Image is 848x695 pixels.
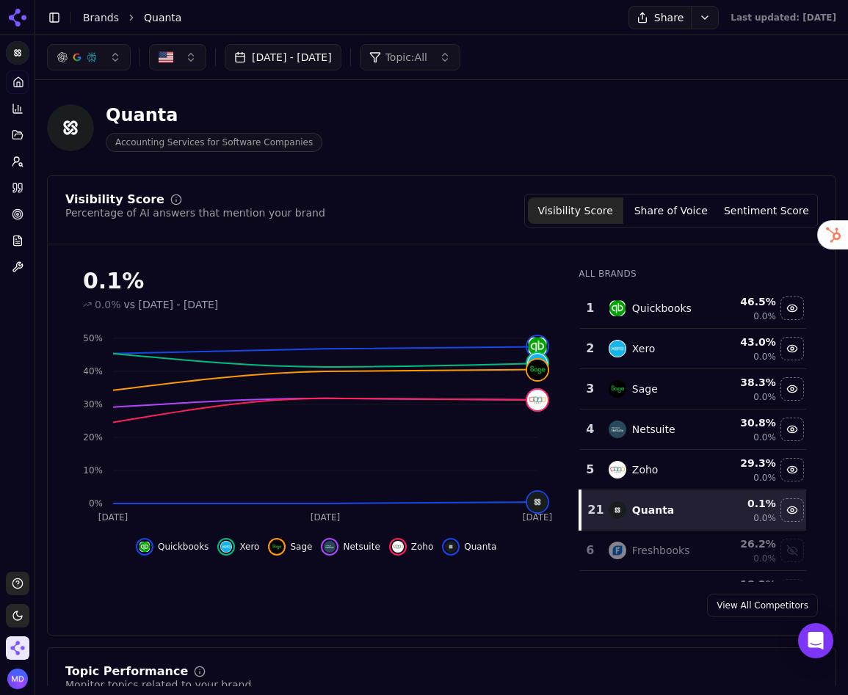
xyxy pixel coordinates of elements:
button: Share [628,6,691,29]
tspan: 50% [83,333,103,343]
button: Show freshbooks data [780,539,804,562]
a: View All Competitors [707,594,818,617]
tr: 3sageSage38.3%0.0%Hide sage data [580,369,806,410]
tspan: [DATE] [311,512,341,523]
div: 18.2 % [720,577,776,592]
tr: 21quantaQuanta0.1%0.0%Hide quanta data [580,490,806,531]
img: quickbooks [609,299,626,317]
a: Brands [83,12,119,23]
tspan: 20% [83,432,103,443]
img: xero [527,353,548,374]
tr: 5zohoZoho29.3%0.0%Hide zoho data [580,450,806,490]
tspan: 30% [83,399,103,410]
tr: 1quickbooksQuickbooks46.5%0.0%Hide quickbooks data [580,288,806,329]
button: [DATE] - [DATE] [225,44,341,70]
span: Topic: All [385,50,427,65]
img: Melissa Dowd [7,669,28,689]
button: Hide zoho data [389,538,434,556]
tspan: [DATE] [98,512,128,523]
img: Quanta [6,41,29,65]
span: Xero [239,541,259,553]
button: Hide netsuite data [780,418,804,441]
div: Quickbooks [632,301,692,316]
div: 5 [586,461,594,479]
img: netsuite [609,421,626,438]
div: 46.5 % [720,294,776,309]
span: Accounting Services for Software Companies [106,133,322,152]
tr: 4netsuiteNetsuite30.8%0.0%Hide netsuite data [580,410,806,450]
img: zoho [392,541,404,553]
button: Hide quickbooks data [780,296,804,320]
div: Open Intercom Messenger [798,623,833,658]
button: Hide xero data [217,538,259,556]
div: Quanta [632,503,674,517]
div: 30.8 % [720,415,776,430]
img: United States [159,50,173,65]
div: Quanta [106,103,322,127]
div: 43.0 % [720,335,776,349]
img: quickbooks [139,541,151,553]
span: vs [DATE] - [DATE] [124,297,219,312]
img: quanta [609,501,626,519]
img: quanta [445,541,457,553]
img: xero [609,340,626,357]
button: Open user button [7,669,28,689]
button: Show oracle data [780,579,804,603]
tspan: 10% [83,465,103,476]
div: 3 [586,380,594,398]
tr: 2xeroXero43.0%0.0%Hide xero data [580,329,806,369]
div: 29.3 % [720,456,776,470]
button: Share of Voice [623,197,719,224]
div: 4 [586,421,594,438]
span: Sage [290,541,312,553]
button: Sentiment Score [719,197,814,224]
img: zoho [609,461,626,479]
div: Zoho [632,462,659,477]
tr: 6freshbooksFreshbooks26.2%0.0%Show freshbooks data [580,531,806,571]
div: 26.2 % [720,536,776,551]
tspan: 40% [83,366,103,376]
div: 21 [587,501,594,519]
span: 0.0% [753,512,776,524]
div: 38.3 % [720,375,776,390]
span: 0.0% [95,297,121,312]
button: Hide zoho data [780,458,804,481]
img: sage [527,360,548,380]
img: zoho [527,390,548,410]
div: 0.1% [83,268,549,294]
div: 1 [586,299,594,317]
button: Hide quanta data [780,498,804,522]
button: Open organization switcher [6,636,29,660]
tspan: [DATE] [523,512,553,523]
tspan: 0% [89,498,103,509]
nav: breadcrumb [83,10,599,25]
div: Xero [632,341,656,356]
span: 0.0% [753,391,776,403]
button: Hide sage data [780,377,804,401]
button: Hide xero data [780,337,804,360]
span: Quanta [464,541,496,553]
div: Last updated: [DATE] [731,12,836,23]
div: Sage [632,382,658,396]
span: Quanta [144,10,181,25]
span: Zoho [411,541,434,553]
span: 0.0% [753,472,776,484]
button: Hide quickbooks data [136,538,209,556]
img: quanta [527,492,548,512]
button: Visibility Score [528,197,623,224]
button: Current brand: Quanta [6,41,29,65]
img: netsuite [324,541,336,553]
img: xero [220,541,232,553]
span: 0.0% [753,351,776,363]
div: Topic Performance [65,666,188,677]
div: Visibility Score [65,194,164,205]
div: Percentage of AI answers that mention your brand [65,205,325,220]
img: Quanta [47,104,94,151]
img: sage [609,380,626,398]
div: All Brands [579,268,806,280]
div: Monitor topics related to your brand [65,677,251,692]
button: Hide sage data [268,538,312,556]
span: 0.0% [753,432,776,443]
span: 0.0% [753,553,776,564]
img: freshbooks [609,542,626,559]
